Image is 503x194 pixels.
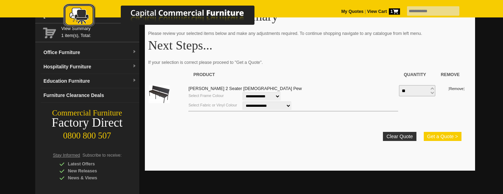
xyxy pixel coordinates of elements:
img: dropdown [132,64,136,68]
a: View Cart1 [366,9,400,14]
div: 0800 800 507 [35,127,139,141]
div: Commercial Furniture [35,108,139,118]
small: [ ] [448,87,465,91]
div: Latest Offers [59,161,126,167]
p: If your selection is correct please proceed to "Get a Quote". [148,59,472,66]
span: Subscribe to receive: [82,153,121,158]
a: My Quotes [341,9,364,14]
th: Quantity [399,68,436,82]
a: Education Furnituredropdown [41,74,139,88]
strong: View Cart [367,9,400,14]
a: Hospitality Furnituredropdown [41,60,139,74]
small: Select Fabric or Vinyl Colour [188,103,237,107]
img: Capital Commercial Furniture Logo [44,3,288,29]
span: Stay Informed [53,153,80,158]
span: 1 [389,8,400,15]
div: New Releases [59,167,126,174]
a: Remove [449,87,464,91]
a: [PERSON_NAME] 2 Seater [DEMOGRAPHIC_DATA] Pew [188,86,302,91]
img: dropdown [132,79,136,83]
a: Clear Quote [383,132,416,141]
small: Select Frame Colour [188,94,224,98]
a: Capital Commercial Furniture Logo [44,3,288,31]
a: Furniture Clearance Deals [41,88,139,103]
h1: Next Steps... [148,39,472,52]
div: News & Views [59,174,126,181]
button: Get a Quote > [424,132,461,141]
p: Please review your selected items below and make any adjustments required. To continue shopping n... [148,30,472,37]
th: Product [188,68,399,82]
img: dropdown [132,50,136,54]
th: Remove [436,68,465,82]
div: Factory Direct [35,118,139,128]
a: Office Furnituredropdown [41,45,139,60]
